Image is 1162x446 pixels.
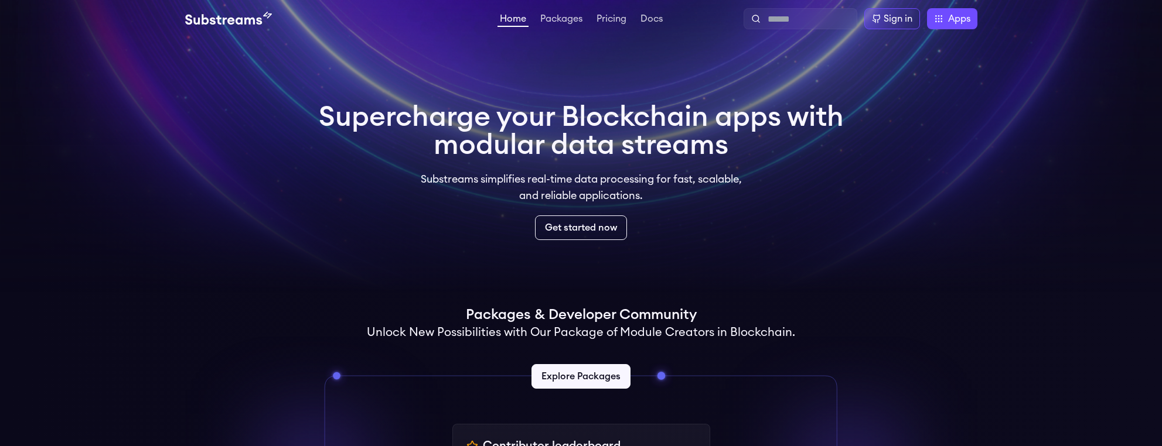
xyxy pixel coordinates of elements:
[538,14,585,26] a: Packages
[531,364,631,389] a: Explore Packages
[466,306,697,324] h1: Packages & Developer Community
[594,14,629,26] a: Pricing
[638,14,665,26] a: Docs
[319,103,844,159] h1: Supercharge your Blockchain apps with modular data streams
[948,12,970,26] span: Apps
[497,14,529,27] a: Home
[413,171,750,204] p: Substreams simplifies real-time data processing for fast, scalable, and reliable applications.
[884,12,912,26] div: Sign in
[367,324,795,341] h2: Unlock New Possibilities with Our Package of Module Creators in Blockchain.
[864,8,920,29] a: Sign in
[185,12,272,26] img: Substream's logo
[535,215,627,240] a: Get started now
